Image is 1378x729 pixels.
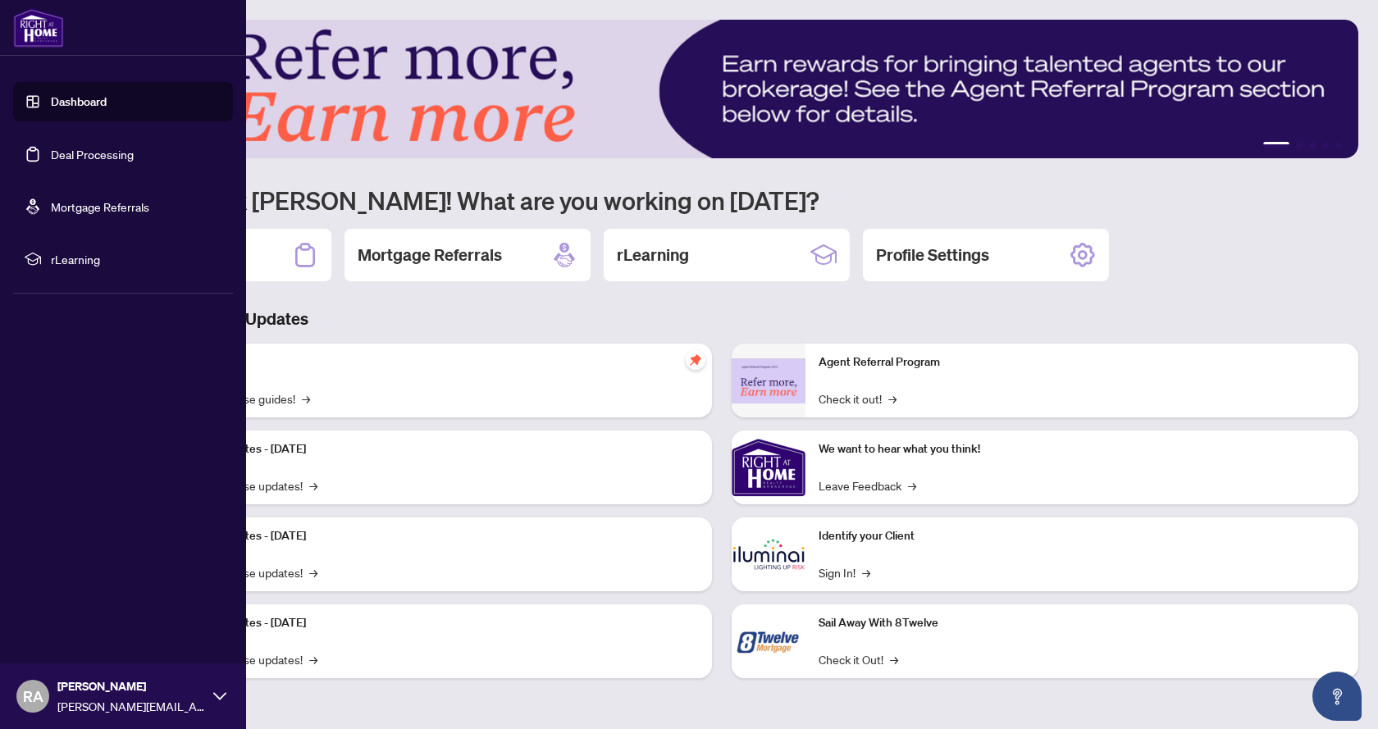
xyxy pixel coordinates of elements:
[309,476,317,494] span: →
[172,527,699,545] p: Platform Updates - [DATE]
[819,476,916,494] a: Leave Feedback→
[13,8,64,48] img: logo
[309,650,317,668] span: →
[732,358,805,403] img: Agent Referral Program
[85,185,1358,216] h1: Welcome back [PERSON_NAME]! What are you working on [DATE]?
[819,527,1345,545] p: Identify your Client
[1335,142,1342,148] button: 5
[85,308,1358,330] h3: Brokerage & Industry Updates
[1322,142,1329,148] button: 4
[1263,142,1289,148] button: 1
[888,390,897,408] span: →
[819,353,1345,371] p: Agent Referral Program
[309,563,317,581] span: →
[302,390,310,408] span: →
[876,244,989,267] h2: Profile Settings
[908,476,916,494] span: →
[51,250,221,268] span: rLearning
[1296,142,1303,148] button: 2
[617,244,689,267] h2: rLearning
[819,440,1345,458] p: We want to hear what you think!
[85,20,1358,158] img: Slide 0
[819,563,870,581] a: Sign In!→
[819,614,1345,632] p: Sail Away With 8Twelve
[51,94,107,109] a: Dashboard
[862,563,870,581] span: →
[1309,142,1316,148] button: 3
[57,677,205,695] span: [PERSON_NAME]
[732,517,805,591] img: Identify your Client
[819,650,898,668] a: Check it Out!→
[172,440,699,458] p: Platform Updates - [DATE]
[23,685,43,708] span: RA
[732,431,805,504] img: We want to hear what you think!
[819,390,897,408] a: Check it out!→
[890,650,898,668] span: →
[172,353,699,371] p: Self-Help
[686,350,705,370] span: pushpin
[172,614,699,632] p: Platform Updates - [DATE]
[57,697,205,715] span: [PERSON_NAME][EMAIL_ADDRESS][DOMAIN_NAME]
[358,244,502,267] h2: Mortgage Referrals
[1312,672,1362,721] button: Open asap
[732,604,805,678] img: Sail Away With 8Twelve
[51,147,134,162] a: Deal Processing
[51,199,149,214] a: Mortgage Referrals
